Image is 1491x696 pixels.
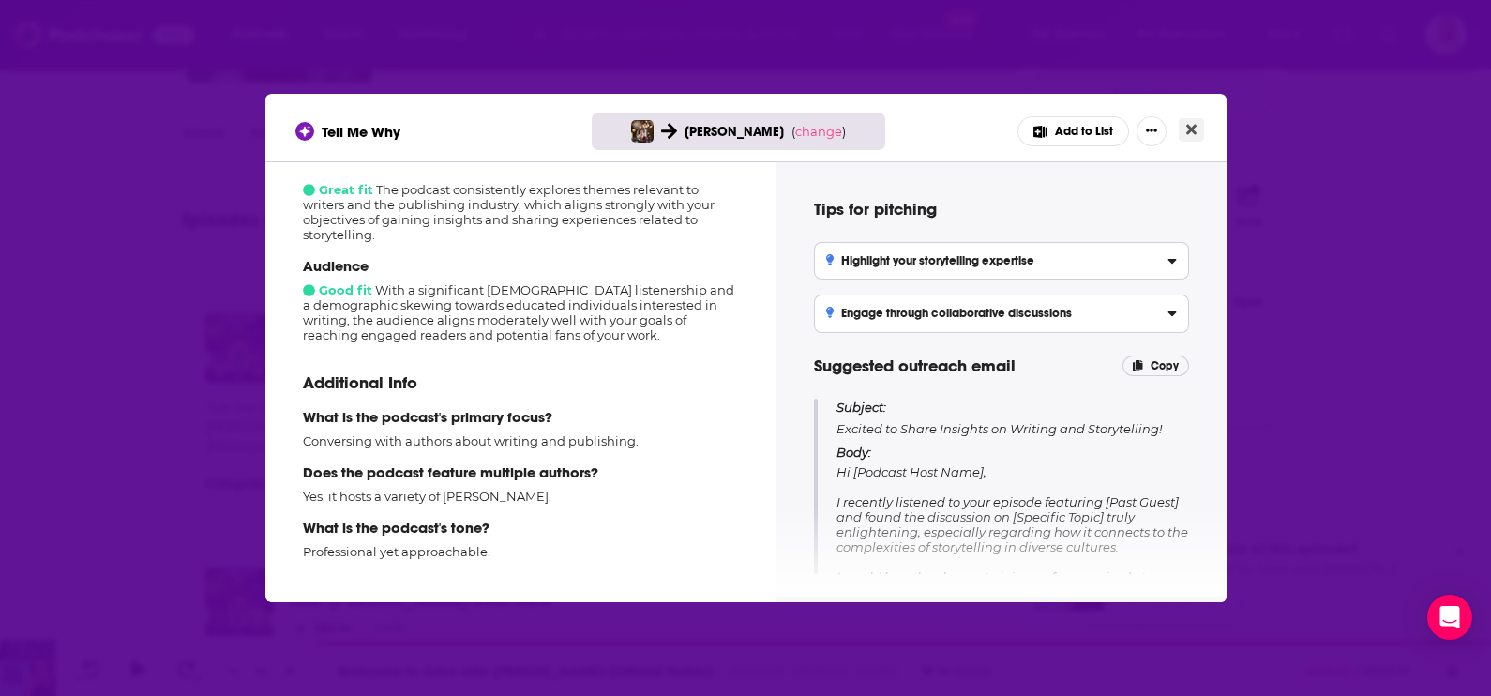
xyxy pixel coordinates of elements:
button: Close [1179,118,1204,142]
p: Does the podcast feature multiple authors? [303,463,739,481]
span: Good fit [303,282,372,297]
div: Open Intercom Messenger [1427,595,1472,640]
p: Additional Info [303,372,739,393]
span: [PERSON_NAME] [685,124,784,140]
div: With a significant [DEMOGRAPHIC_DATA] listenership and a demographic skewing towards educated ind... [303,257,739,342]
p: Professional yet approachable. [303,544,739,559]
p: Conversing with authors about writing and publishing. [303,433,739,448]
div: The podcast consistently explores themes relevant to writers and the publishing industry, which a... [303,157,739,242]
h4: Tips for pitching [814,199,1189,219]
span: Suggested outreach email [814,356,1016,376]
h3: Engage through collaborative discussions [826,307,1073,320]
span: Body: [836,445,871,460]
span: ( ) [791,124,846,139]
button: Show More Button [1137,116,1167,146]
p: What is the podcast's primary focus? [303,408,739,426]
span: Subject: [836,399,886,416]
p: What is the podcast's tone? [303,519,739,537]
span: change [795,124,842,139]
p: Excited to Share Insights on Writing and Storytelling! [836,399,1189,437]
h3: Highlight your storytelling expertise [826,254,1035,267]
img: tell me why sparkle [298,125,311,138]
p: Yes, it hosts a variety of [PERSON_NAME]. [303,489,739,504]
span: Copy [1151,359,1179,372]
span: Tell Me Why [322,123,400,141]
span: Great fit [303,182,373,197]
p: Audience [303,257,739,275]
button: Add to List [1017,116,1129,146]
img: A Writer's Day [631,120,654,143]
